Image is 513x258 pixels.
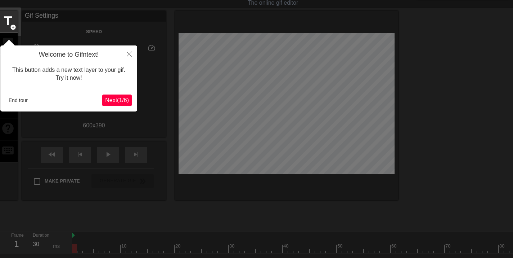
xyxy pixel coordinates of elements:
[121,45,137,62] button: Close
[6,51,132,59] h4: Welcome to Gifntext!
[6,95,31,106] button: End tour
[102,95,132,106] button: Next
[105,97,129,103] span: Next ( 1 / 6 )
[6,59,132,89] div: This button adds a new text layer to your gif. Try it now!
